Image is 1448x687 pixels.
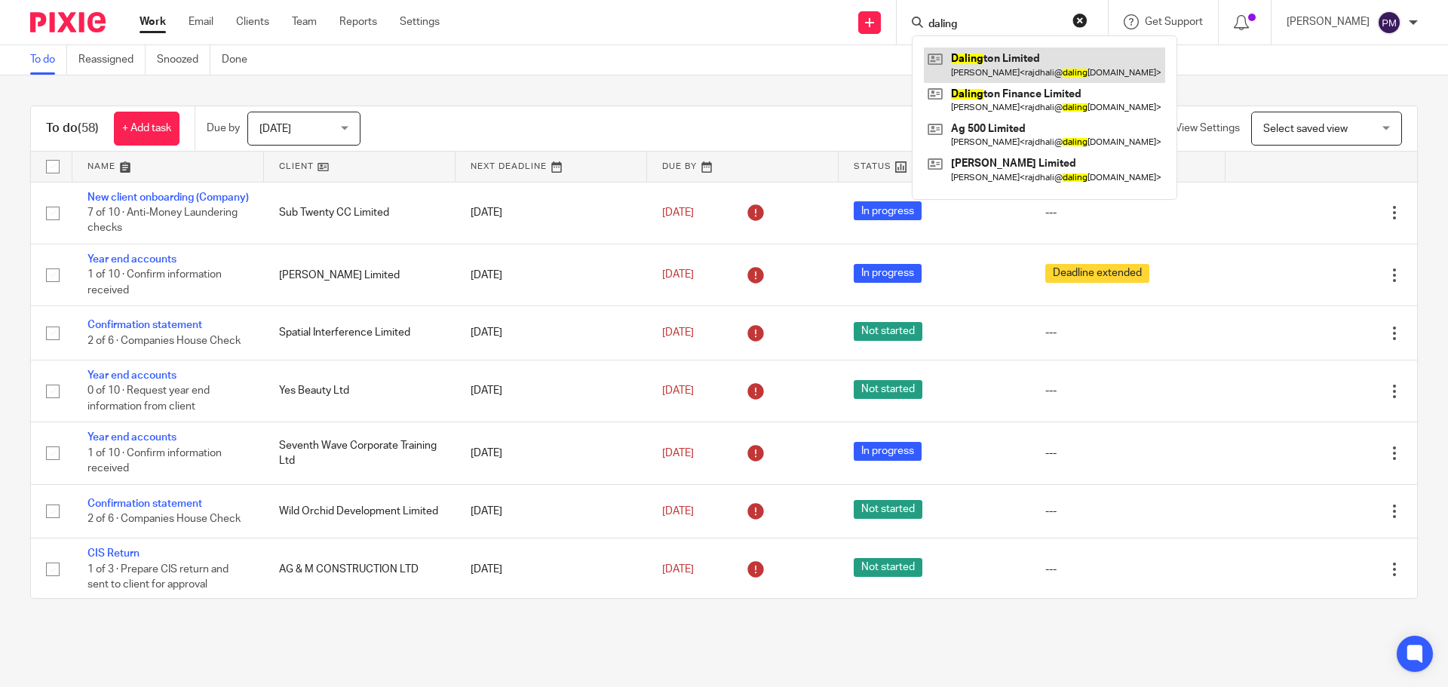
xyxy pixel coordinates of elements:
[456,422,647,484] td: [DATE]
[264,538,456,600] td: AG & M CONSTRUCTION LTD
[662,448,694,459] span: [DATE]
[78,122,99,134] span: (58)
[189,14,213,29] a: Email
[87,514,241,524] span: 2 of 6 · Companies House Check
[264,422,456,484] td: Seventh Wave Corporate Training Ltd
[87,254,176,265] a: Year end accounts
[1045,205,1210,220] div: ---
[1045,504,1210,519] div: ---
[854,264,922,283] span: In progress
[87,432,176,443] a: Year end accounts
[30,12,106,32] img: Pixie
[46,121,99,136] h1: To do
[662,506,694,517] span: [DATE]
[1045,264,1149,283] span: Deadline extended
[854,558,922,577] span: Not started
[339,14,377,29] a: Reports
[264,484,456,538] td: Wild Orchid Development Limited
[927,18,1063,32] input: Search
[456,306,647,360] td: [DATE]
[114,112,179,146] a: + Add task
[854,500,922,519] span: Not started
[1045,325,1210,340] div: ---
[854,442,922,461] span: In progress
[1072,13,1088,28] button: Clear
[854,201,922,220] span: In progress
[259,124,291,134] span: [DATE]
[87,207,238,234] span: 7 of 10 · Anti-Money Laundering checks
[207,121,240,136] p: Due by
[456,484,647,538] td: [DATE]
[662,207,694,218] span: [DATE]
[87,385,210,412] span: 0 of 10 · Request year end information from client
[87,336,241,346] span: 2 of 6 · Companies House Check
[87,564,229,590] span: 1 of 3 · Prepare CIS return and sent to client for approval
[456,360,647,422] td: [DATE]
[662,564,694,575] span: [DATE]
[1377,11,1401,35] img: svg%3E
[1045,383,1210,398] div: ---
[1263,124,1348,134] span: Select saved view
[87,548,140,559] a: CIS Return
[264,244,456,305] td: [PERSON_NAME] Limited
[87,448,222,474] span: 1 of 10 · Confirm information received
[87,270,222,296] span: 1 of 10 · Confirm information received
[854,322,922,341] span: Not started
[400,14,440,29] a: Settings
[292,14,317,29] a: Team
[157,45,210,75] a: Snoozed
[1045,446,1210,461] div: ---
[662,327,694,338] span: [DATE]
[87,370,176,381] a: Year end accounts
[264,182,456,244] td: Sub Twenty CC Limited
[854,380,922,399] span: Not started
[1145,17,1203,27] span: Get Support
[1287,14,1370,29] p: [PERSON_NAME]
[1175,123,1240,133] span: View Settings
[87,192,249,203] a: New client onboarding (Company)
[662,385,694,396] span: [DATE]
[236,14,269,29] a: Clients
[222,45,259,75] a: Done
[662,270,694,281] span: [DATE]
[264,306,456,360] td: Spatial Interference Limited
[264,360,456,422] td: Yes Beauty Ltd
[78,45,146,75] a: Reassigned
[456,182,647,244] td: [DATE]
[87,498,202,509] a: Confirmation statement
[456,538,647,600] td: [DATE]
[30,45,67,75] a: To do
[456,244,647,305] td: [DATE]
[140,14,166,29] a: Work
[87,320,202,330] a: Confirmation statement
[1045,562,1210,577] div: ---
